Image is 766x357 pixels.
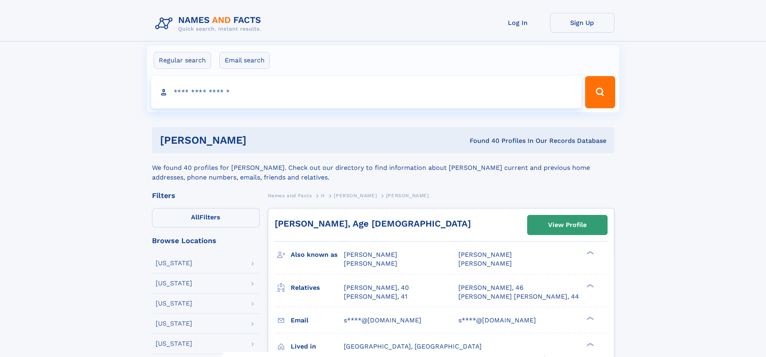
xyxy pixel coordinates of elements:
input: search input [151,76,582,108]
h3: Relatives [291,281,344,295]
div: ❯ [585,316,594,321]
div: [US_STATE] [156,320,192,327]
a: [PERSON_NAME], Age [DEMOGRAPHIC_DATA] [275,219,471,229]
span: [PERSON_NAME] [344,260,397,267]
a: [PERSON_NAME] [PERSON_NAME], 44 [458,292,579,301]
img: Logo Names and Facts [152,13,268,35]
h3: Lived in [291,340,344,353]
div: [US_STATE] [156,300,192,307]
span: H [321,193,325,198]
h1: [PERSON_NAME] [160,135,358,145]
span: [PERSON_NAME] [386,193,429,198]
div: [US_STATE] [156,340,192,347]
label: Regular search [154,52,211,69]
h3: Also known as [291,248,344,262]
div: We found 40 profiles for [PERSON_NAME]. Check out our directory to find information about [PERSON... [152,153,614,182]
a: [PERSON_NAME], 41 [344,292,407,301]
a: View Profile [528,215,607,235]
div: [US_STATE] [156,280,192,287]
span: All [191,213,199,221]
div: ❯ [585,283,594,288]
a: Log In [486,13,550,33]
span: [PERSON_NAME] [458,260,512,267]
button: Search Button [585,76,615,108]
label: Email search [220,52,270,69]
span: [PERSON_NAME] [344,251,397,258]
span: [GEOGRAPHIC_DATA], [GEOGRAPHIC_DATA] [344,343,482,350]
div: ❯ [585,342,594,347]
div: Found 40 Profiles In Our Records Database [358,136,606,145]
a: Names and Facts [268,190,312,200]
div: Filters [152,192,260,199]
div: View Profile [548,216,587,234]
h3: Email [291,314,344,327]
div: ❯ [585,250,594,256]
div: Browse Locations [152,237,260,244]
div: [US_STATE] [156,260,192,266]
a: H [321,190,325,200]
a: [PERSON_NAME], 40 [344,283,409,292]
a: [PERSON_NAME] [334,190,377,200]
span: [PERSON_NAME] [334,193,377,198]
label: Filters [152,208,260,227]
a: [PERSON_NAME], 46 [458,283,524,292]
a: Sign Up [550,13,614,33]
span: [PERSON_NAME] [458,251,512,258]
